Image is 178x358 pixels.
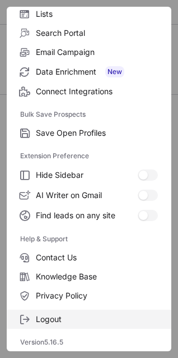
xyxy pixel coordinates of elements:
[36,291,158,301] span: Privacy Policy
[20,105,158,123] label: Bulk Save Prospects
[36,47,158,57] span: Email Campaign
[36,253,158,263] span: Contact Us
[105,66,124,77] span: New
[7,333,171,351] div: Version 5.16.5
[7,82,171,101] label: Connect Integrations
[20,147,158,165] label: Extension Preference
[36,28,158,38] span: Search Portal
[7,165,171,185] label: Hide Sidebar
[7,205,171,226] label: Find leads on any site
[36,66,158,77] span: Data Enrichment
[7,4,171,24] label: Lists
[7,286,171,305] label: Privacy Policy
[7,62,171,82] label: Data Enrichment New
[36,86,158,97] span: Connect Integrations
[36,170,138,180] span: Hide Sidebar
[20,230,158,248] label: Help & Support
[7,43,171,62] label: Email Campaign
[36,314,158,324] span: Logout
[7,248,171,267] label: Contact Us
[7,185,171,205] label: AI Writer on Gmail
[36,128,158,138] span: Save Open Profiles
[36,272,158,282] span: Knowledge Base
[7,123,171,143] label: Save Open Profiles
[7,24,171,43] label: Search Portal
[36,210,138,221] span: Find leads on any site
[36,190,138,200] span: AI Writer on Gmail
[7,267,171,286] label: Knowledge Base
[36,9,158,19] span: Lists
[7,310,171,329] label: Logout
